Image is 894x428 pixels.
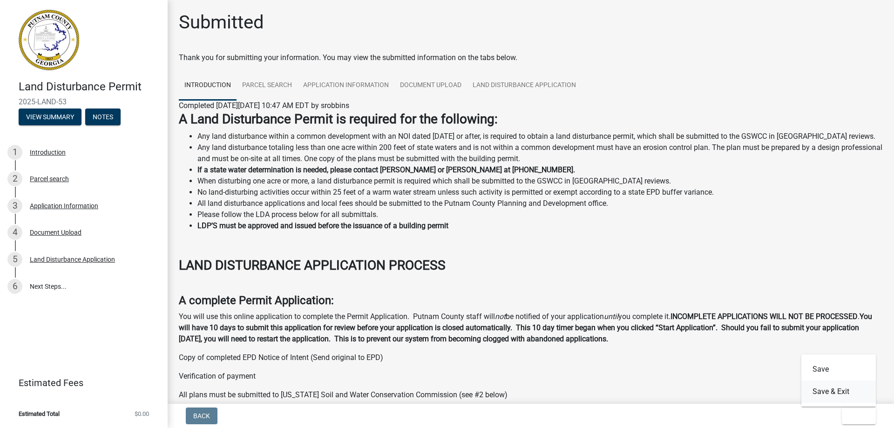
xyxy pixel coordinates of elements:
[237,71,298,101] a: Parcel search
[179,312,872,343] strong: You will have 10 days to submit this application for review before your application is closed aut...
[179,371,883,382] p: Verification of payment
[801,380,876,403] button: Save & Exit
[19,109,81,125] button: View Summary
[179,11,264,34] h1: Submitted
[495,312,506,321] i: not
[394,71,467,101] a: Document Upload
[842,408,876,424] button: Exit
[197,131,883,142] li: Any land disturbance within a common development with an NOI dated [DATE] or after, is required t...
[179,352,883,363] p: Copy of completed EPD Notice of Intent (Send original to EPD)
[179,111,498,127] strong: A Land Disturbance Permit is required for the following:
[19,97,149,106] span: 2025-LAND-53
[197,209,883,220] li: Please follow the LDA process below for all submittals.
[85,114,121,121] wm-modal-confirm: Notes
[197,176,883,187] li: When disturbing one acre or more, a land disturbance permit is required which shall be submitted ...
[30,256,115,263] div: Land Disturbance Application
[604,312,618,321] i: until
[670,312,858,321] strong: INCOMPLETE APPLICATIONS WILL NOT BE PROCESSED
[179,71,237,101] a: Introduction
[30,203,98,209] div: Application Information
[801,354,876,407] div: Exit
[135,411,149,417] span: $0.00
[19,80,160,94] h4: Land Disturbance Permit
[193,412,210,420] span: Back
[298,71,394,101] a: Application Information
[197,198,883,209] li: All land disturbance applications and local fees should be submitted to the Putnam County Plannin...
[30,229,81,236] div: Document Upload
[801,358,876,380] button: Save
[7,198,22,213] div: 3
[7,279,22,294] div: 6
[467,71,582,101] a: Land Disturbance Application
[179,294,334,307] strong: A complete Permit Application:
[179,52,883,63] div: Thank you for submitting your information. You may view the submitted information on the tabs below.
[849,412,863,420] span: Exit
[179,101,349,110] span: Completed [DATE][DATE] 10:47 AM EDT by srobbins
[30,149,66,156] div: Introduction
[19,114,81,121] wm-modal-confirm: Summary
[179,389,883,401] p: All plans must be submitted to [US_STATE] Soil and Water Conservation Commission (see #2 below)
[186,408,217,424] button: Back
[197,221,448,230] strong: LDP’S must be approved and issued before the issuance of a building permit
[197,187,883,198] li: No land-disturbing activities occur within 25 feet of a warm water stream unless such activity is...
[7,145,22,160] div: 1
[7,225,22,240] div: 4
[179,311,883,345] p: You will use this online application to complete the Permit Application. Putnam County staff will...
[19,411,60,417] span: Estimated Total
[19,10,79,70] img: Putnam County, Georgia
[7,252,22,267] div: 5
[30,176,69,182] div: Parcel search
[179,258,446,273] strong: LAND DISTURBANCE APPLICATION PROCESS
[7,374,153,392] a: Estimated Fees
[197,142,883,164] li: Any land disturbance totaling less than one acre within 200 feet of state waters and is not withi...
[197,165,575,174] strong: If a state water determination is needed, please contact [PERSON_NAME] or [PERSON_NAME] at [PHONE...
[7,171,22,186] div: 2
[85,109,121,125] button: Notes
